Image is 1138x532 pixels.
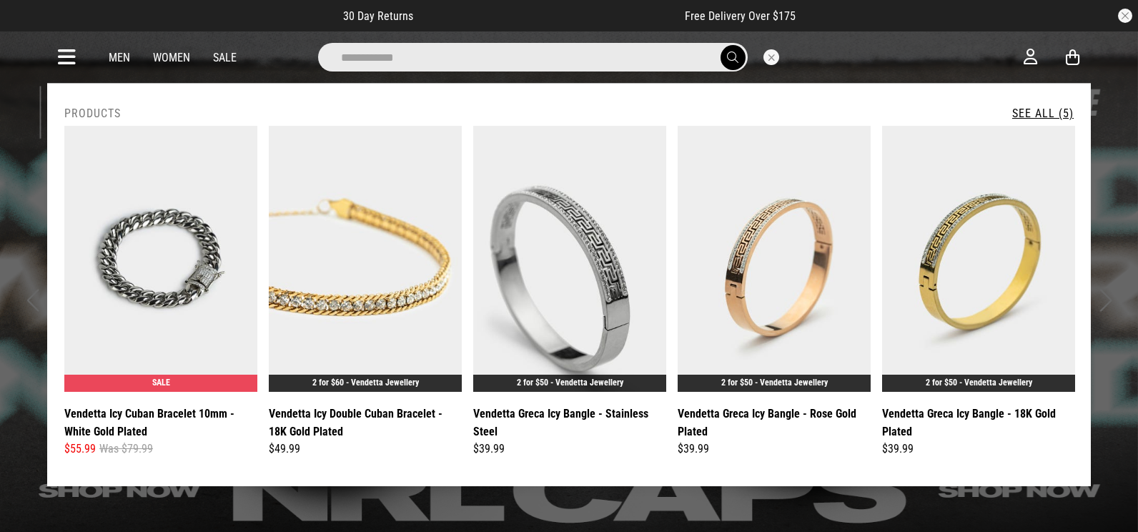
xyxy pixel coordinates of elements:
[64,440,96,458] span: $55.99
[152,378,170,388] span: SALE
[721,378,828,388] a: 2 for $50 - Vendetta Jewellery
[269,126,462,392] img: Vendetta Icy Double Cuban Bracelet - 18k Gold Plated in Gold
[678,405,871,440] a: Vendetta Greca Icy Bangle - Rose Gold Plated
[269,405,462,440] a: Vendetta Icy Double Cuban Bracelet - 18K Gold Plated
[517,378,623,388] a: 2 for $50 - Vendetta Jewellery
[926,378,1032,388] a: 2 for $50 - Vendetta Jewellery
[312,378,419,388] a: 2 for $60 - Vendetta Jewellery
[99,440,153,458] span: Was $79.99
[64,405,257,440] a: Vendetta Icy Cuban Bracelet 10mm - White Gold Plated
[678,126,871,392] img: Vendetta Greca Icy Bangle - Rose Gold Plated in Pink
[763,49,779,65] button: Close search
[882,440,1075,458] div: $39.99
[678,440,871,458] div: $39.99
[473,405,666,440] a: Vendetta Greca Icy Bangle - Stainless Steel
[109,51,130,64] a: Men
[269,440,462,458] div: $49.99
[473,440,666,458] div: $39.99
[213,51,237,64] a: Sale
[882,405,1075,440] a: Vendetta Greca Icy Bangle - 18K Gold Plated
[64,107,121,120] h2: Products
[685,9,796,23] span: Free Delivery Over $175
[64,126,257,392] img: Vendetta Icy Cuban Bracelet 10mm - White Gold Plated in Gold
[11,6,54,49] button: Open LiveChat chat widget
[442,9,656,23] iframe: Customer reviews powered by Trustpilot
[343,9,413,23] span: 30 Day Returns
[153,51,190,64] a: Women
[882,126,1075,392] img: Vendetta Greca Icy Bangle - 18k Gold Plated in Gold
[473,126,666,392] img: Vendetta Greca Icy Bangle - Stainless Steel in Silver
[1012,107,1074,120] a: See All (5)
